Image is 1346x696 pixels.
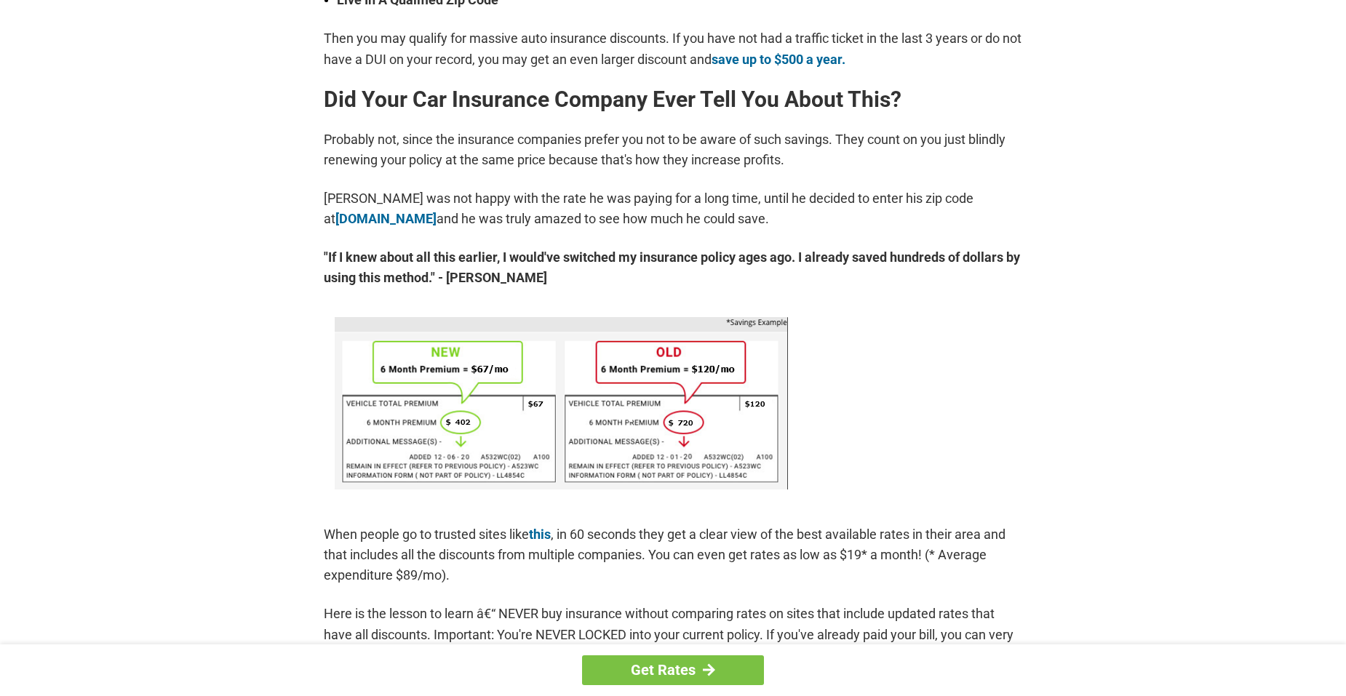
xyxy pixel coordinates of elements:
[324,129,1022,170] p: Probably not, since the insurance companies prefer you not to be aware of such savings. They coun...
[324,188,1022,229] p: [PERSON_NAME] was not happy with the rate he was paying for a long time, until he decided to ente...
[712,52,845,67] a: save up to $500 a year.
[324,88,1022,111] h2: Did Your Car Insurance Company Ever Tell You About This?
[324,28,1022,69] p: Then you may qualify for massive auto insurance discounts. If you have not had a traffic ticket i...
[324,247,1022,288] strong: "If I knew about all this earlier, I would've switched my insurance policy ages ago. I already sa...
[335,317,788,489] img: savings
[582,655,764,685] a: Get Rates
[529,527,551,542] a: this
[324,524,1022,585] p: When people go to trusted sites like , in 60 seconds they get a clear view of the best available ...
[324,604,1022,665] p: Here is the lesson to learn â€“ NEVER buy insurance without comparing rates on sites that include...
[335,211,437,226] a: [DOMAIN_NAME]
